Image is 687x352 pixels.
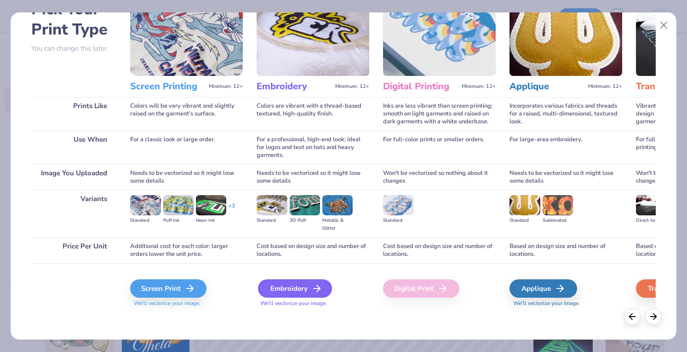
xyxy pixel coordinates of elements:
[383,131,496,164] div: For full-color prints or smaller orders.
[257,195,287,215] img: Standard
[257,164,369,190] div: Needs to be vectorized so it might lose some details
[510,217,540,225] div: Standard
[209,83,243,90] span: Minimum: 12+
[588,83,622,90] span: Minimum: 12+
[636,195,666,215] img: Direct-to-film
[31,97,116,131] div: Prints Like
[322,217,353,232] div: Metallic & Glitter
[258,279,332,298] div: Embroidery
[31,237,116,263] div: Price Per Unit
[510,164,622,190] div: Needs to be vectorized so it might lose some details
[383,81,458,92] h3: Digital Printing
[543,217,573,225] div: Sublimated
[130,217,160,225] div: Standard
[163,195,194,215] img: Puff Ink
[257,300,369,307] span: We'll vectorize your image.
[257,97,369,131] div: Colors are vibrant with a thread-based textured, high-quality finish.
[130,195,160,215] img: Standard
[510,97,622,131] div: Incorporates various fabrics and threads for a raised, multi-dimensional, textured look.
[31,131,116,164] div: Use When
[383,279,459,298] div: Digital Print
[31,45,116,52] p: You can change this later.
[163,217,194,225] div: Puff Ink
[290,195,320,215] img: 3D Puff
[257,81,332,92] h3: Embroidery
[462,83,496,90] span: Minimum: 12+
[636,217,666,225] div: Direct-to-film
[196,217,226,225] div: Neon Ink
[257,131,369,164] div: For a professional, high-end look; ideal for logos and text on hats and heavy garments.
[510,195,540,215] img: Standard
[322,195,353,215] img: Metallic & Glitter
[130,279,206,298] div: Screen Print
[510,81,584,92] h3: Applique
[510,131,622,164] div: For large-area embroidery.
[290,217,320,225] div: 3D Puff
[257,237,369,263] div: Cost based on design size and number of locations.
[130,97,243,131] div: Colors will be very vibrant and slightly raised on the garment's surface.
[383,97,496,131] div: Inks are less vibrant than screen printing; smooth on light garments and raised on dark garments ...
[229,202,235,218] div: + 3
[130,300,243,307] span: We'll vectorize your image.
[383,195,413,215] img: Standard
[543,195,573,215] img: Sublimated
[383,217,413,225] div: Standard
[130,81,205,92] h3: Screen Printing
[31,190,116,237] div: Variants
[383,237,496,263] div: Cost based on design size and number of locations.
[335,83,369,90] span: Minimum: 12+
[130,237,243,263] div: Additional cost for each color; larger orders lower the unit price.
[510,279,577,298] div: Applique
[257,217,287,225] div: Standard
[510,237,622,263] div: Based on design size and number of locations.
[130,131,243,164] div: For a classic look or large order.
[31,164,116,190] div: Image You Uploaded
[130,164,243,190] div: Needs to be vectorized so it might lose some details
[510,300,622,307] span: We'll vectorize your image.
[196,195,226,215] img: Neon Ink
[383,164,496,190] div: Won't be vectorized so nothing about it changes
